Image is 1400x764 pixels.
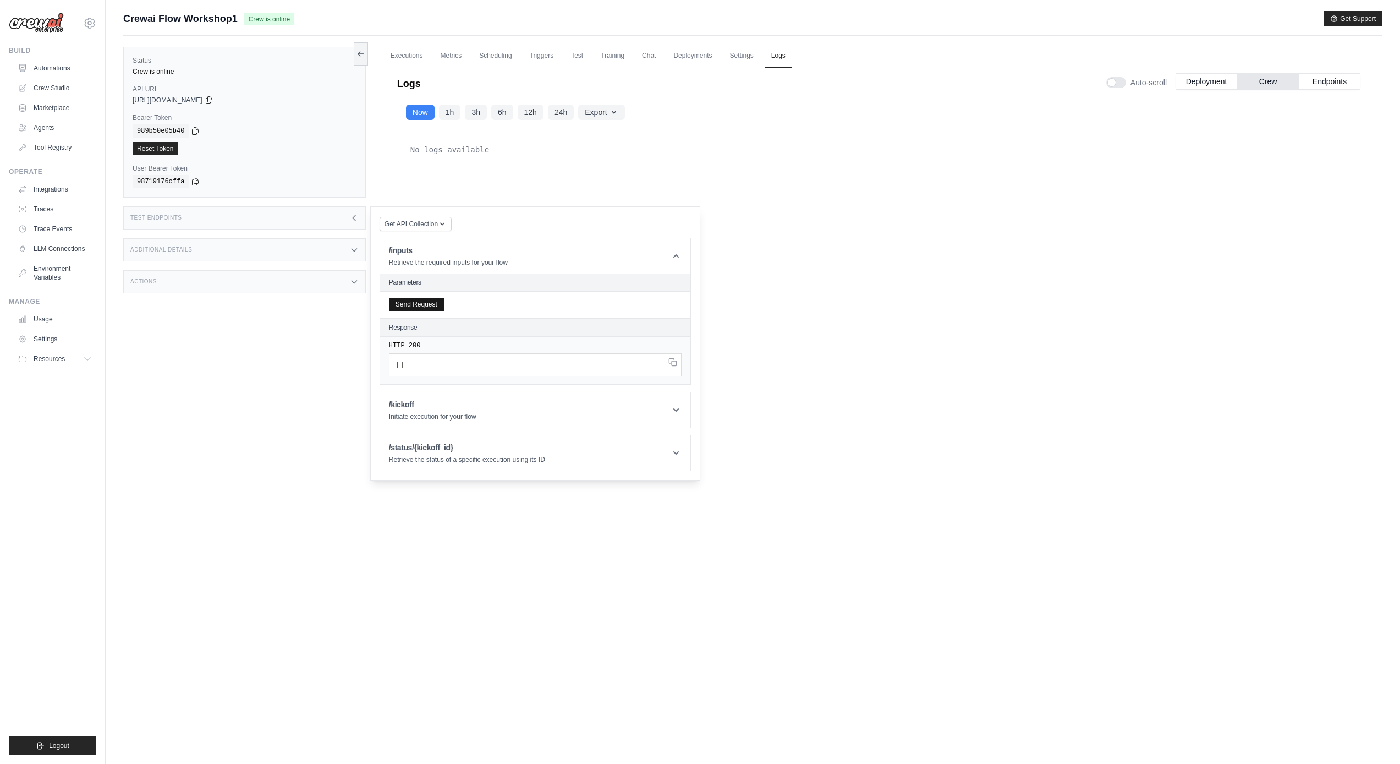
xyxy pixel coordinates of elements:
a: Automations [13,59,96,77]
a: Chat [635,45,662,68]
a: Environment Variables [13,260,96,286]
label: Status [133,56,356,65]
a: Metrics [434,45,469,68]
p: Initiate execution for your flow [389,412,476,421]
h1: /inputs [389,245,508,256]
a: Integrations [13,181,96,198]
div: Operate [9,167,96,176]
span: [ [396,361,400,369]
button: Export [578,105,624,120]
label: Bearer Token [133,113,356,122]
button: Logout [9,736,96,755]
iframe: Chat Widget [1345,711,1400,764]
a: Tool Registry [13,139,96,156]
button: Get Support [1324,11,1382,26]
a: Trace Events [13,220,96,238]
button: Now [406,105,435,120]
div: No logs available [406,139,1352,161]
button: 24h [548,105,574,120]
a: Triggers [523,45,561,68]
span: Resources [34,354,65,363]
p: Retrieve the required inputs for your flow [389,258,508,267]
h1: /status/{kickoff_id} [389,442,545,453]
code: 989b50e05b40 [133,124,189,138]
a: Deployments [667,45,718,68]
a: Traces [13,200,96,218]
a: Scheduling [473,45,518,68]
button: Deployment [1176,73,1237,90]
a: Logs [765,45,792,68]
label: API URL [133,85,356,94]
div: Crew is online [133,67,356,76]
code: 98719176cffa [133,175,189,188]
span: ] [400,361,404,369]
a: Executions [384,45,430,68]
button: Get API Collection [380,217,452,231]
a: Agents [13,119,96,137]
h1: /kickoff [389,399,476,410]
a: Marketplace [13,99,96,117]
a: Usage [13,310,96,328]
button: 3h [465,105,487,120]
button: Send Request [389,298,444,311]
span: [URL][DOMAIN_NAME] [133,96,202,105]
p: Logs [397,76,421,91]
h2: Parameters [389,278,682,287]
a: Reset Token [133,142,178,155]
button: Endpoints [1299,73,1360,90]
label: User Bearer Token [133,164,356,173]
a: Settings [13,330,96,348]
h2: Response [389,323,418,332]
span: Crewai Flow Workshop1 [123,11,238,26]
span: Auto-scroll [1130,77,1167,88]
button: Crew [1237,73,1299,90]
div: Build [9,46,96,55]
span: Crew is online [244,13,294,25]
span: Logout [49,741,69,750]
div: Manage [9,297,96,306]
a: Training [594,45,631,68]
button: 1h [439,105,461,120]
button: 12h [518,105,543,120]
pre: HTTP 200 [389,341,682,350]
h3: Test Endpoints [130,215,182,221]
a: LLM Connections [13,240,96,258]
a: Test [564,45,590,68]
button: Resources [13,350,96,368]
h3: Actions [130,279,157,285]
p: Retrieve the status of a specific execution using its ID [389,455,545,464]
a: Crew Studio [13,79,96,97]
h3: Additional Details [130,247,192,253]
button: 6h [491,105,513,120]
img: Logo [9,13,64,34]
span: Get API Collection [385,220,438,228]
a: Settings [723,45,760,68]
